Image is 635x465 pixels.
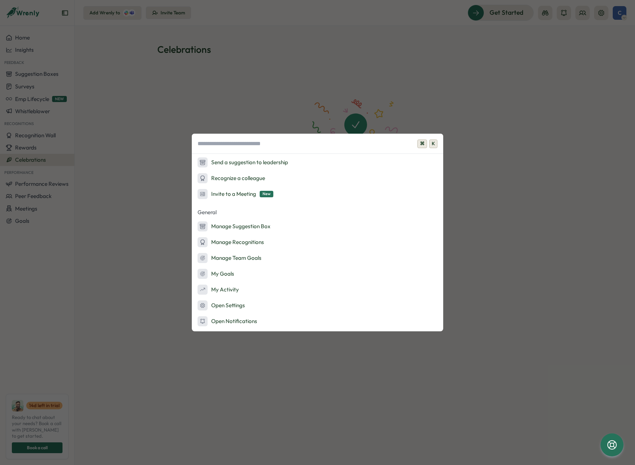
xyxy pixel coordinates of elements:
button: Send a suggestion to leadership [192,155,443,170]
span: New [260,191,273,197]
div: Manage Team Goals [198,253,261,263]
div: My Activity [198,285,239,295]
button: Open Notifications [192,314,443,328]
div: Manage Suggestion Box [198,221,270,231]
button: Invite to a MeetingNew [192,187,443,201]
span: ⌘ [417,139,427,148]
div: Open Notifications [198,316,257,326]
div: Invite to a Meeting [198,189,273,199]
button: Open Settings [192,298,443,313]
button: Manage Team Goals [192,251,443,265]
div: Open Settings [198,300,245,310]
p: General [192,207,443,218]
button: My Goals [192,267,443,281]
button: Manage Suggestion Box [192,219,443,234]
button: Recognize a colleague [192,171,443,185]
button: Manage Recognitions [192,235,443,249]
span: K [429,139,437,148]
div: Send a suggestion to leadership [198,157,288,167]
div: Recognize a colleague [198,173,265,183]
div: Manage Recognitions [198,237,264,247]
button: My Activity [192,282,443,297]
div: My Goals [198,269,234,279]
